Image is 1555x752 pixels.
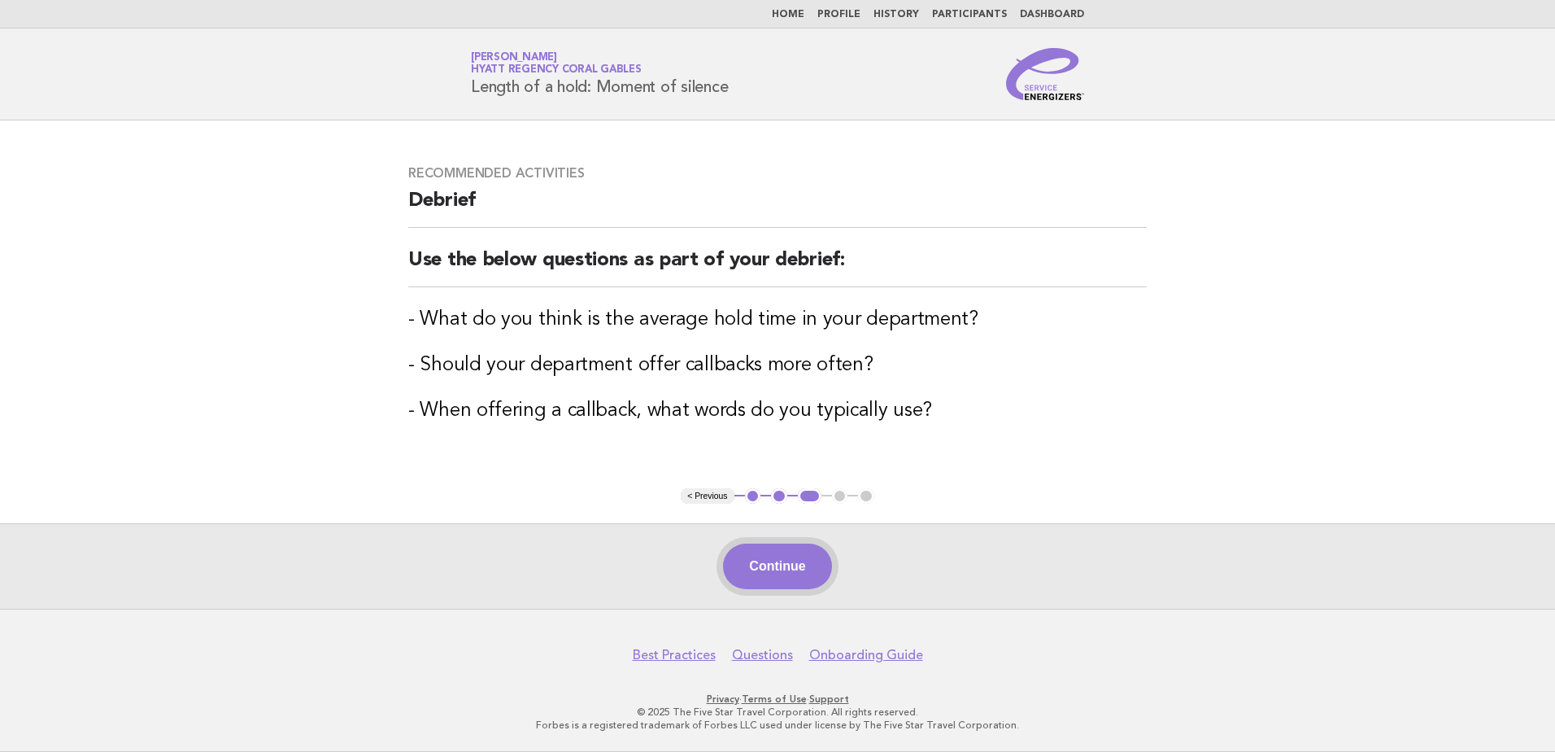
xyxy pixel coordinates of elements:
a: Privacy [707,693,739,705]
a: Questions [732,647,793,663]
a: Best Practices [633,647,716,663]
h3: Recommended activities [408,165,1147,181]
h2: Debrief [408,188,1147,228]
a: Support [809,693,849,705]
span: Hyatt Regency Coral Gables [471,65,642,76]
a: Terms of Use [742,693,807,705]
button: 1 [745,488,761,505]
a: Profile [817,10,860,20]
a: Dashboard [1020,10,1084,20]
h3: - Should your department offer callbacks more often? [408,352,1147,378]
h1: Length of a hold: Moment of silence [471,53,728,95]
p: © 2025 The Five Star Travel Corporation. All rights reserved. [280,706,1275,719]
p: Forbes is a registered trademark of Forbes LLC used under license by The Five Star Travel Corpora... [280,719,1275,732]
button: 2 [771,488,787,505]
h2: Use the below questions as part of your debrief: [408,247,1147,287]
img: Service Energizers [1006,48,1084,100]
a: Onboarding Guide [809,647,923,663]
a: Participants [932,10,1007,20]
a: [PERSON_NAME]Hyatt Regency Coral Gables [471,52,642,75]
button: 3 [798,488,821,505]
p: · · [280,693,1275,706]
button: < Previous [681,488,734,505]
a: History [873,10,919,20]
a: Home [772,10,804,20]
h3: - When offering a callback, what words do you typically use? [408,398,1147,424]
button: Continue [723,544,831,589]
h3: - What do you think is the average hold time in your department? [408,307,1147,333]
